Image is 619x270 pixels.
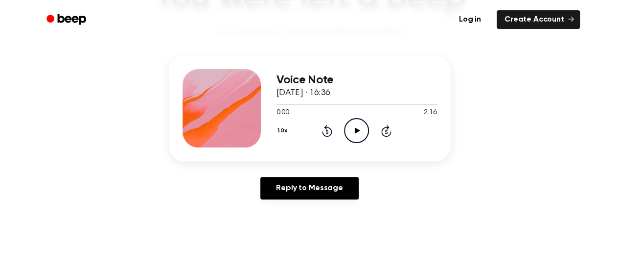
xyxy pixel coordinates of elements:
[276,74,437,87] h3: Voice Note
[449,8,491,31] a: Log in
[260,177,358,199] a: Reply to Message
[424,108,436,118] span: 2:16
[497,10,580,29] a: Create Account
[40,10,95,29] a: Beep
[276,108,289,118] span: 0:00
[276,89,330,98] span: [DATE] · 16:36
[276,123,291,139] button: 1.0x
